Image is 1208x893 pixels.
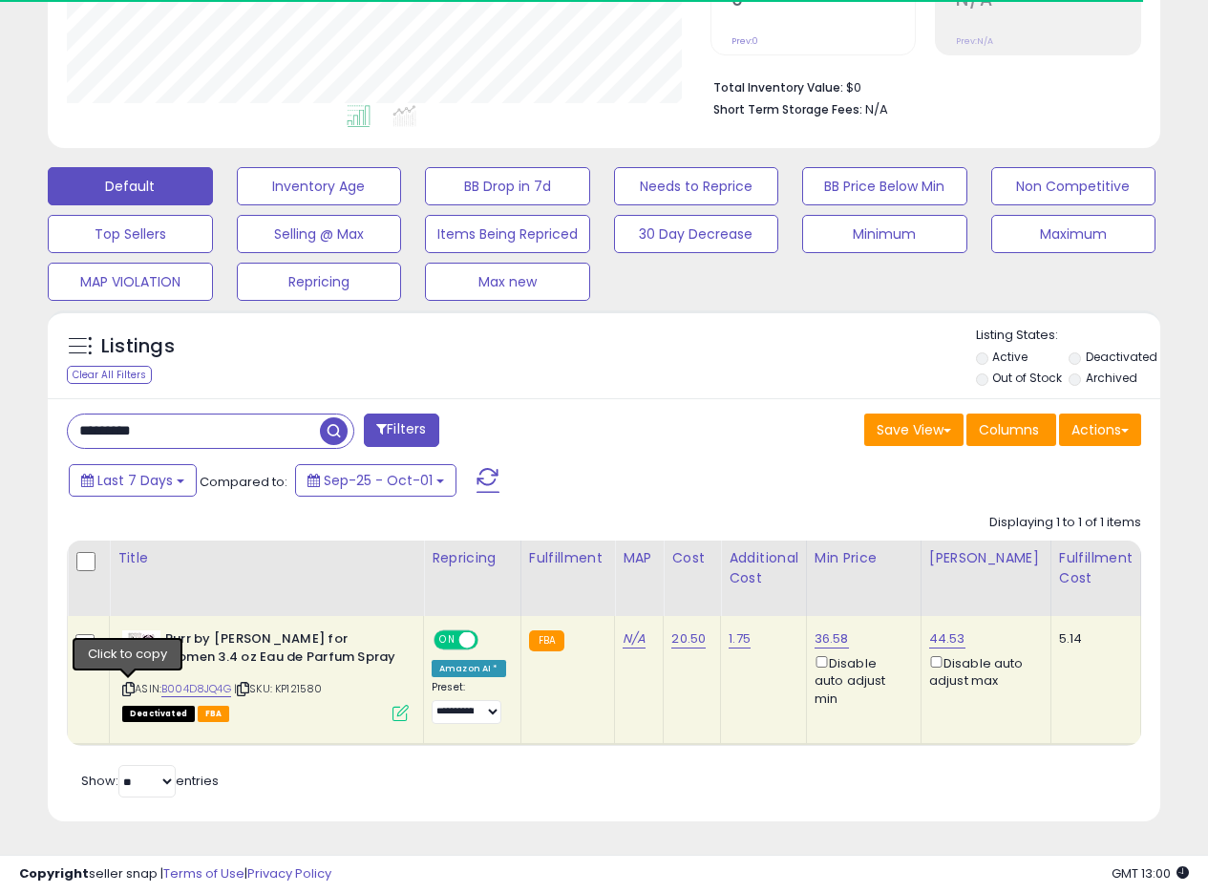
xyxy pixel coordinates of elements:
[802,167,967,205] button: BB Price Below Min
[671,629,706,648] a: 20.50
[671,548,712,568] div: Cost
[122,706,195,722] span: All listings that are unavailable for purchase on Amazon for any reason other than out-of-stock
[247,864,331,882] a: Privacy Policy
[966,414,1056,446] button: Columns
[425,167,590,205] button: BB Drop in 7d
[976,327,1160,345] p: Listing States:
[432,660,506,677] div: Amazon AI *
[200,473,287,491] span: Compared to:
[1059,630,1126,648] div: 5.14
[979,420,1039,439] span: Columns
[476,632,506,648] span: OFF
[1112,864,1189,882] span: 2025-10-9 13:00 GMT
[234,681,323,696] span: | SKU: KP121580
[864,414,964,446] button: Save View
[623,629,646,648] a: N/A
[19,864,89,882] strong: Copyright
[198,706,230,722] span: FBA
[929,629,965,648] a: 44.53
[1059,414,1141,446] button: Actions
[991,215,1156,253] button: Maximum
[97,471,173,490] span: Last 7 Days
[81,772,219,790] span: Show: entries
[295,464,456,497] button: Sep-25 - Oct-01
[117,548,415,568] div: Title
[435,632,459,648] span: ON
[815,629,849,648] a: 36.58
[122,630,409,719] div: ASIN:
[992,349,1028,365] label: Active
[802,215,967,253] button: Minimum
[929,652,1036,690] div: Disable auto adjust max
[161,681,231,697] a: B004D8JQ4G
[815,652,906,708] div: Disable auto adjust min
[48,215,213,253] button: Top Sellers
[432,548,513,568] div: Repricing
[815,548,913,568] div: Min Price
[324,471,433,490] span: Sep-25 - Oct-01
[69,464,197,497] button: Last 7 Days
[729,629,751,648] a: 1.75
[48,263,213,301] button: MAP VIOLATION
[991,167,1156,205] button: Non Competitive
[237,167,402,205] button: Inventory Age
[529,548,606,568] div: Fulfillment
[237,215,402,253] button: Selling @ Max
[729,548,798,588] div: Additional Cost
[163,864,244,882] a: Terms of Use
[425,215,590,253] button: Items Being Repriced
[19,865,331,883] div: seller snap | |
[614,167,779,205] button: Needs to Reprice
[1086,370,1137,386] label: Archived
[48,167,213,205] button: Default
[432,681,506,724] div: Preset:
[237,263,402,301] button: Repricing
[165,630,397,670] b: Purr by [PERSON_NAME] for Women 3.4 oz Eau de Parfum Spray
[101,333,175,360] h5: Listings
[623,548,655,568] div: MAP
[992,370,1062,386] label: Out of Stock
[122,630,160,669] img: 41xK9kGDbxL._SL40_.jpg
[1086,349,1157,365] label: Deactivated
[425,263,590,301] button: Max new
[929,548,1043,568] div: [PERSON_NAME]
[1059,548,1133,588] div: Fulfillment Cost
[529,630,564,651] small: FBA
[364,414,438,447] button: Filters
[67,366,152,384] div: Clear All Filters
[989,514,1141,532] div: Displaying 1 to 1 of 1 items
[614,215,779,253] button: 30 Day Decrease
